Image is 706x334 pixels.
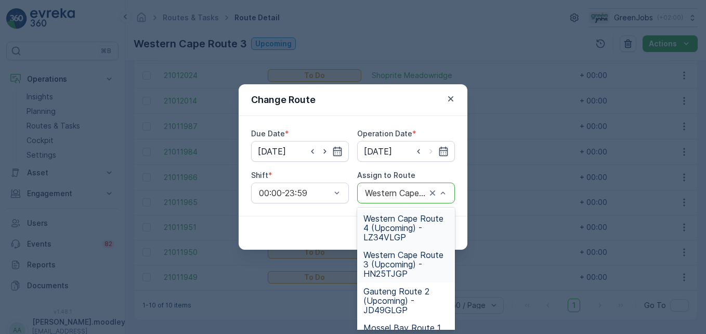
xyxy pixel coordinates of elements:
label: Shift [251,171,268,179]
label: Assign to Route [357,171,415,179]
input: dd/mm/yyyy [357,141,455,162]
p: Change Route [251,93,316,107]
label: Operation Date [357,129,412,138]
span: Gauteng Route 2 (Upcoming) - JD49GLGP [363,287,449,315]
label: Due Date [251,129,285,138]
span: Western Cape Route 4 (Upcoming) - LZ34VLGP [363,214,449,242]
input: dd/mm/yyyy [251,141,349,162]
span: Western Cape Route 3 (Upcoming) - HN25TJGP [363,250,449,278]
